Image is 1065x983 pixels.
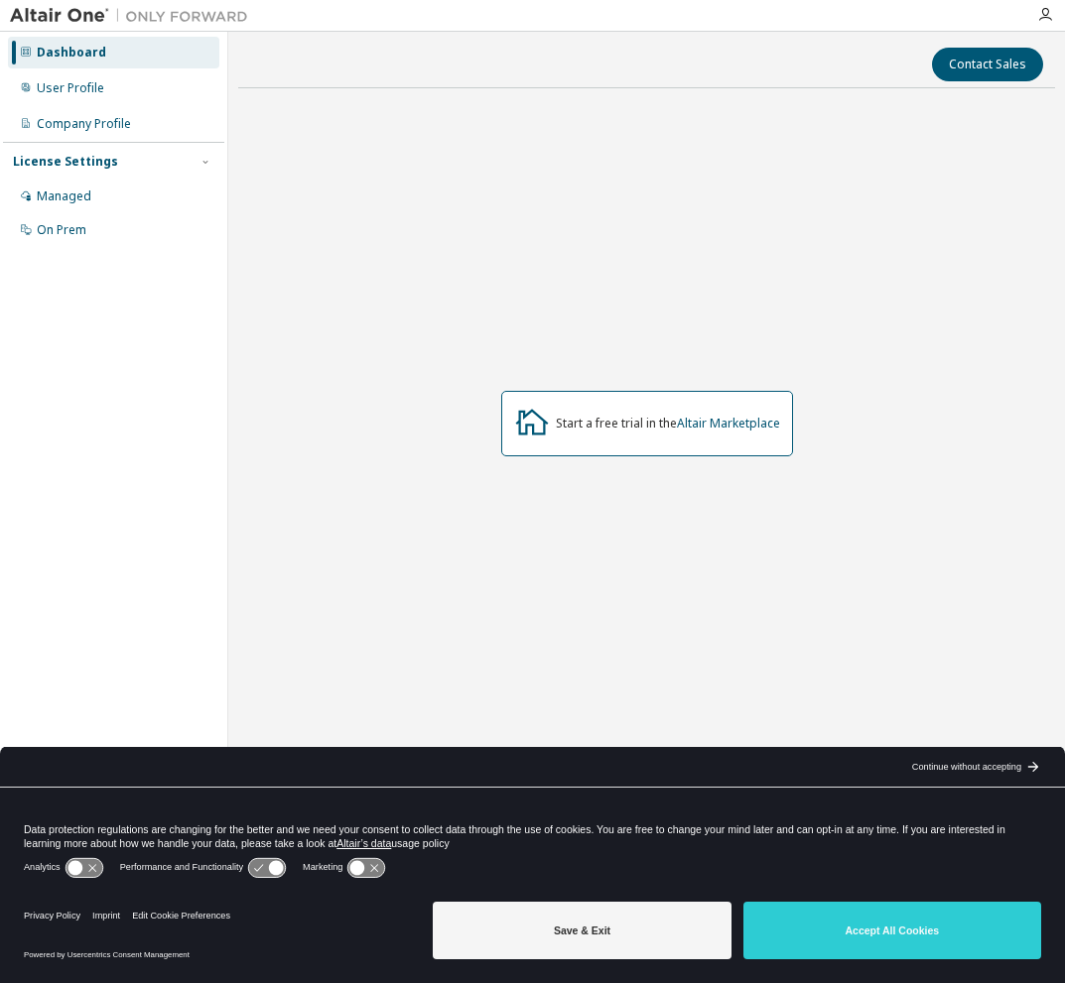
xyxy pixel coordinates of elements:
[37,222,86,238] div: On Prem
[556,416,780,431] div: Start a free trial in the
[37,188,91,204] div: Managed
[37,116,131,132] div: Company Profile
[37,45,106,61] div: Dashboard
[932,48,1043,81] button: Contact Sales
[677,415,780,431] a: Altair Marketplace
[13,154,118,170] div: License Settings
[10,6,258,26] img: Altair One
[37,80,104,96] div: User Profile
